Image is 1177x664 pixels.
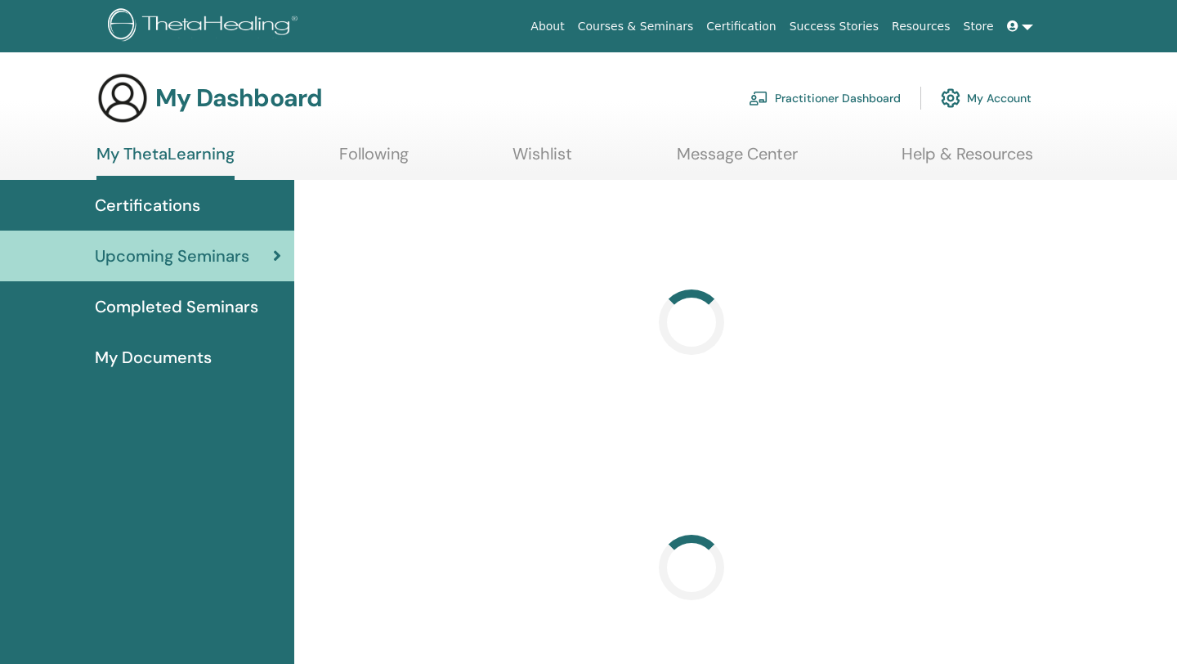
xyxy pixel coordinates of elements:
[95,294,258,319] span: Completed Seminars
[95,345,212,370] span: My Documents
[957,11,1000,42] a: Store
[95,193,200,218] span: Certifications
[512,144,572,176] a: Wishlist
[902,144,1033,176] a: Help & Resources
[95,244,249,268] span: Upcoming Seminars
[749,80,901,116] a: Practitioner Dashboard
[524,11,571,42] a: About
[677,144,798,176] a: Message Center
[941,84,960,112] img: cog.svg
[941,80,1032,116] a: My Account
[700,11,782,42] a: Certification
[885,11,957,42] a: Resources
[155,83,322,113] h3: My Dashboard
[96,72,149,124] img: generic-user-icon.jpg
[783,11,885,42] a: Success Stories
[108,8,303,45] img: logo.png
[339,144,409,176] a: Following
[96,144,235,180] a: My ThetaLearning
[749,91,768,105] img: chalkboard-teacher.svg
[571,11,700,42] a: Courses & Seminars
